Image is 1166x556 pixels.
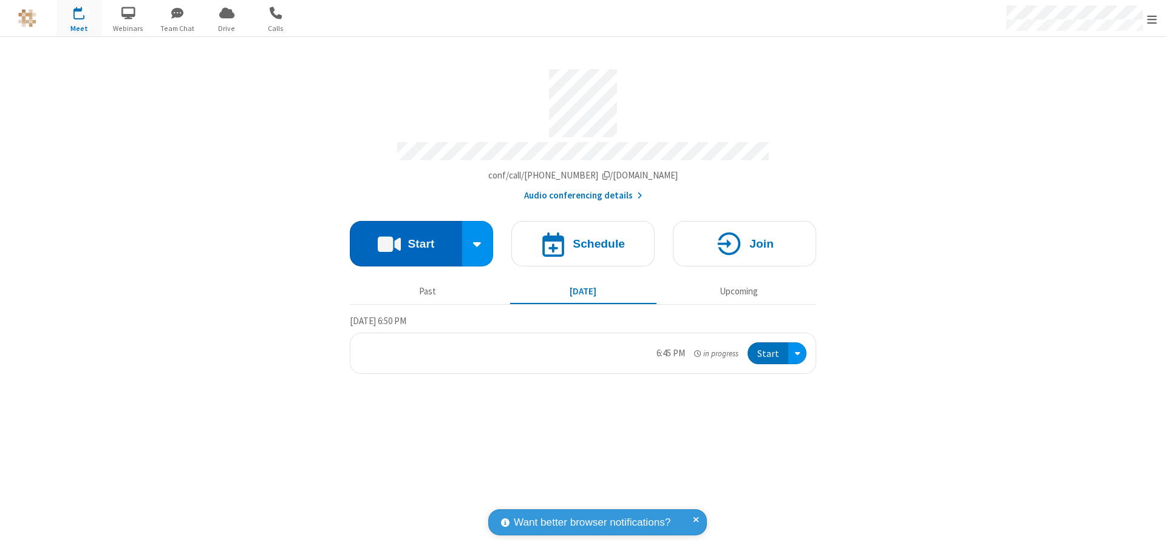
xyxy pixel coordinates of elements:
[155,23,200,34] span: Team Chat
[488,169,678,181] span: Copy my meeting room link
[488,169,678,183] button: Copy my meeting room linkCopy my meeting room link
[573,238,625,249] h4: Schedule
[355,280,501,303] button: Past
[788,342,806,365] div: Open menu
[350,221,462,266] button: Start
[82,7,90,16] div: 1
[511,221,655,266] button: Schedule
[748,342,788,365] button: Start
[462,221,494,266] div: Start conference options
[204,23,250,34] span: Drive
[656,347,685,361] div: 6:45 PM
[407,238,434,249] h4: Start
[673,221,816,266] button: Join
[350,315,406,327] span: [DATE] 6:50 PM
[514,515,670,531] span: Want better browser notifications?
[350,60,816,203] section: Account details
[524,189,643,203] button: Audio conferencing details
[694,348,738,359] em: in progress
[56,23,102,34] span: Meet
[106,23,151,34] span: Webinars
[510,280,656,303] button: [DATE]
[350,314,816,375] section: Today's Meetings
[18,9,36,27] img: QA Selenium DO NOT DELETE OR CHANGE
[253,23,299,34] span: Calls
[749,238,774,249] h4: Join
[666,280,812,303] button: Upcoming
